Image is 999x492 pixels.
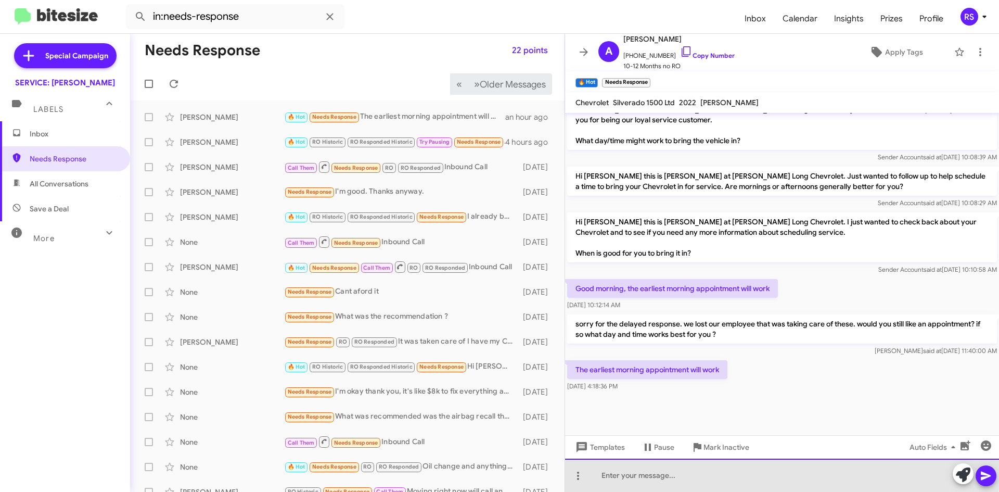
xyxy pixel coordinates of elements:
[468,73,552,95] button: Next
[700,98,759,107] span: [PERSON_NAME]
[911,4,952,34] a: Profile
[312,363,343,370] span: RO Historic
[623,33,735,45] span: [PERSON_NAME]
[518,237,556,247] div: [DATE]
[826,4,872,34] a: Insights
[518,187,556,197] div: [DATE]
[842,43,949,61] button: Apply Tags
[505,137,556,147] div: 4 hours ago
[284,211,518,223] div: I already booked the appointment
[875,347,997,355] span: [PERSON_NAME] [DATE] 11:40:00 AM
[180,112,284,122] div: [PERSON_NAME]
[288,439,315,446] span: Call Them
[567,314,997,344] p: sorry for the delayed response. we lost our employee that was taking care of these. would you sti...
[623,45,735,61] span: [PHONE_NUMBER]
[518,287,556,297] div: [DATE]
[602,78,650,87] small: Needs Response
[363,264,390,271] span: Call Them
[505,112,556,122] div: an hour ago
[288,165,315,171] span: Call Them
[180,162,284,172] div: [PERSON_NAME]
[573,438,625,457] span: Templates
[334,439,378,446] span: Needs Response
[312,213,343,220] span: RO Historic
[924,266,942,273] span: said at
[288,288,332,295] span: Needs Response
[334,165,378,171] span: Needs Response
[575,98,609,107] span: Chevrolet
[180,212,284,222] div: [PERSON_NAME]
[288,413,332,420] span: Needs Response
[284,386,518,398] div: I'm okay thank you, it's like $8k to fix everything and I don't have that
[425,264,465,271] span: RO Responded
[409,264,418,271] span: RO
[350,213,413,220] span: RO Responded Historic
[14,43,117,68] a: Special Campaign
[567,360,727,379] p: The earliest morning appointment will work
[180,312,284,322] div: None
[567,301,620,309] span: [DATE] 10:12:14 AM
[872,4,911,34] a: Prizes
[45,51,108,61] span: Special Campaign
[288,213,305,220] span: 🔥 Hot
[419,138,450,145] span: Try Pausing
[284,136,505,148] div: Not a problem, do you have anything available [DATE]? Just need to get an oil change
[878,266,997,273] span: Sender Account [DATE] 10:10:58 AM
[401,165,441,171] span: RO Responded
[736,4,774,34] a: Inbox
[284,336,518,348] div: It was taken care of I have my Chevrolet equinox dare [DATE] for some repairs
[284,111,505,123] div: The earliest morning appointment will work
[180,337,284,347] div: [PERSON_NAME]
[312,138,343,145] span: RO Historic
[518,312,556,322] div: [DATE]
[518,412,556,422] div: [DATE]
[960,8,978,26] div: RS
[419,213,464,220] span: Needs Response
[456,78,462,91] span: «
[679,98,696,107] span: 2022
[613,98,675,107] span: Silverado 1500 Ltd
[284,311,518,323] div: What was the recommendation ?
[379,463,419,470] span: RO Responded
[284,260,518,273] div: Inbound Call
[451,73,552,95] nav: Page navigation example
[567,212,997,262] p: Hi [PERSON_NAME] this is [PERSON_NAME] at [PERSON_NAME] Long Chevrolet. I just wanted to check ba...
[33,105,63,114] span: Labels
[504,41,556,60] button: 22 points
[575,78,598,87] small: 🔥 Hot
[180,137,284,147] div: [PERSON_NAME]
[180,412,284,422] div: None
[288,239,315,246] span: Call Them
[885,43,923,61] span: Apply Tags
[623,61,735,71] span: 10-12 Months no RO
[334,239,378,246] span: Needs Response
[910,438,959,457] span: Auto Fields
[878,199,997,207] span: Sender Account [DATE] 10:08:29 AM
[30,154,118,164] span: Needs Response
[518,262,556,272] div: [DATE]
[180,387,284,397] div: None
[878,153,997,161] span: Sender Account [DATE] 10:08:39 AM
[288,313,332,320] span: Needs Response
[312,113,356,120] span: Needs Response
[633,438,683,457] button: Pause
[284,186,518,198] div: I'm good. Thanks anyway.
[450,73,468,95] button: Previous
[923,153,941,161] span: said at
[567,100,997,150] p: Hi [PERSON_NAME] this is [PERSON_NAME] at [PERSON_NAME] Long Chevrolet. I just wanted to follow u...
[284,235,518,248] div: Inbound Call
[350,363,413,370] span: RO Responded Historic
[518,162,556,172] div: [DATE]
[288,388,332,395] span: Needs Response
[30,129,118,139] span: Inbox
[518,337,556,347] div: [DATE]
[923,199,941,207] span: said at
[518,462,556,472] div: [DATE]
[774,4,826,34] a: Calendar
[457,138,501,145] span: Needs Response
[15,78,115,88] div: SERVICE: [PERSON_NAME]
[518,212,556,222] div: [DATE]
[180,187,284,197] div: [PERSON_NAME]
